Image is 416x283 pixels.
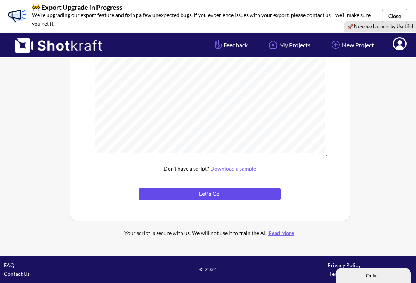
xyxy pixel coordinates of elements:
a: Contact Us [4,271,30,277]
a: 🚀 No-code banners by Usetiful [347,23,413,29]
div: Privacy Policy [276,261,412,269]
button: Let's Go! [139,188,281,200]
button: Close [382,9,407,23]
p: We’re upgrading our export feature and fixing a few unexpected bugs. If you experience issues wit... [32,11,373,28]
a: New Project [324,35,380,55]
a: Download a sample [210,165,256,172]
img: Home Icon [267,38,279,51]
span: © 2024 [140,265,276,274]
p: 🚧 Export Upgrade in Progress [32,4,373,11]
a: FAQ [4,262,14,268]
img: Banner [6,5,28,27]
p: Don't have a script? [93,164,327,173]
a: My Projects [261,35,316,55]
a: Read More [267,230,296,236]
span: Feedback [213,41,248,49]
img: Add Icon [329,38,342,51]
div: Your script is secure with us. We will not use it to train the AI. [90,229,330,237]
div: Terms of Use [276,269,412,278]
iframe: chat widget [336,266,412,283]
img: Hand Icon [213,38,223,51]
